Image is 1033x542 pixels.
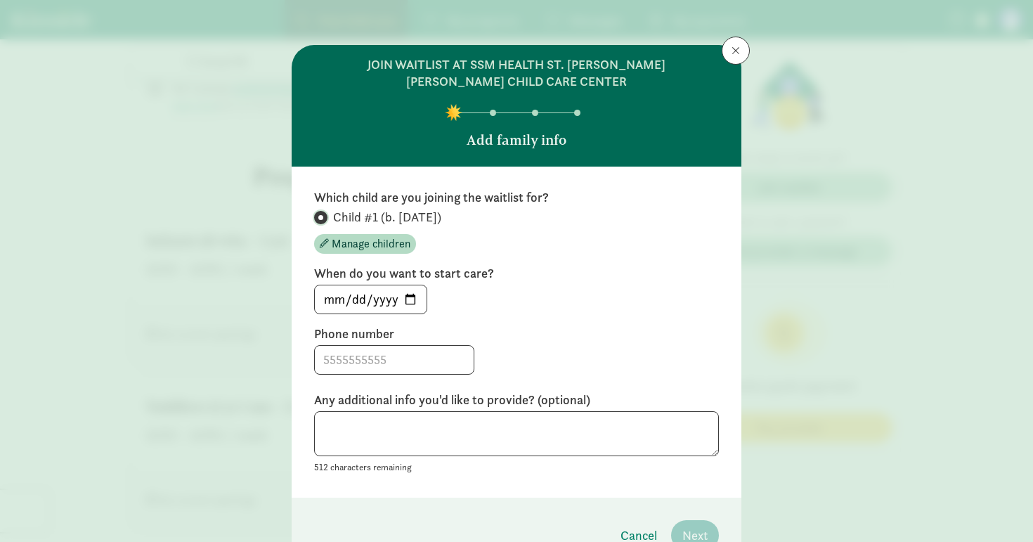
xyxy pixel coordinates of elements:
[314,392,719,408] label: Any additional info you'd like to provide? (optional)
[314,461,412,473] small: 512 characters remaining
[315,346,474,374] input: 5555555555
[323,56,710,90] h6: join waitlist at SSM Health St. [PERSON_NAME] [PERSON_NAME] Child Care Center
[314,325,719,342] label: Phone number
[333,209,441,226] span: Child #1 (b. [DATE])
[467,130,566,150] p: Add family info
[332,235,410,252] span: Manage children
[314,189,719,206] label: Which child are you joining the waitlist for?
[314,234,416,254] button: Manage children
[314,265,719,282] label: When do you want to start care?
